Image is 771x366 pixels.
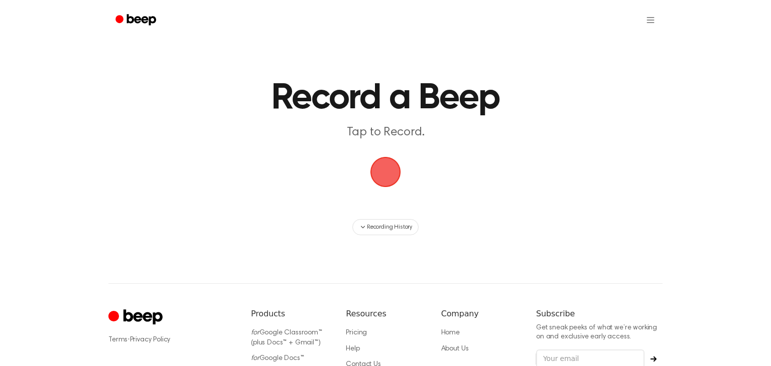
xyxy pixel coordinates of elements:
[638,8,663,32] button: Open menu
[352,219,419,235] button: Recording History
[346,308,425,320] h6: Resources
[346,345,359,352] a: Help
[645,356,663,362] button: Subscribe
[108,11,165,30] a: Beep
[108,335,235,345] div: ·
[108,336,127,343] a: Terms
[130,336,171,343] a: Privacy Policy
[536,324,663,341] p: Get sneak peeks of what we’re working on and exclusive early access.
[193,124,578,141] p: Tap to Record.
[346,329,367,336] a: Pricing
[370,157,401,187] img: Beep Logo
[251,355,260,362] i: for
[441,308,520,320] h6: Company
[251,329,260,336] i: for
[251,355,304,362] a: forGoogle Docs™
[367,223,412,232] span: Recording History
[108,308,165,327] a: Cruip
[251,308,330,320] h6: Products
[128,80,642,116] h1: Record a Beep
[251,329,322,346] a: forGoogle Classroom™ (plus Docs™ + Gmail™)
[441,329,460,336] a: Home
[441,345,469,352] a: About Us
[536,308,663,320] h6: Subscribe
